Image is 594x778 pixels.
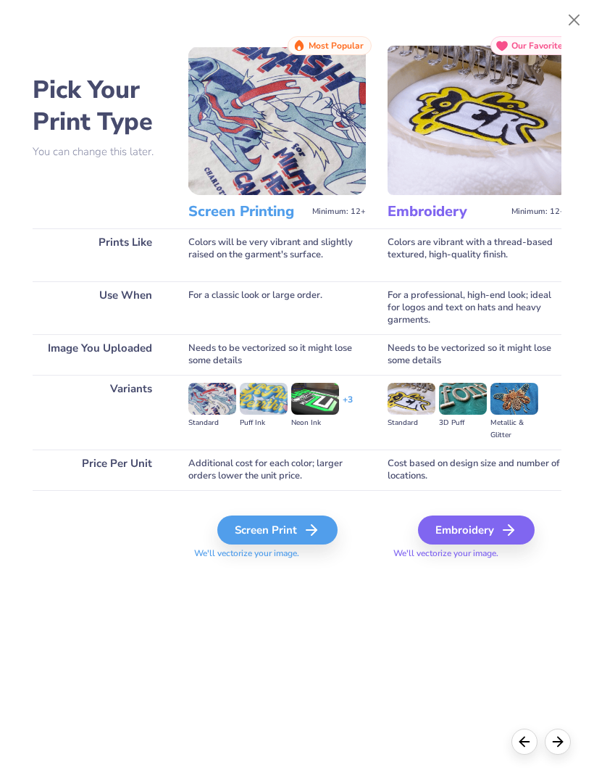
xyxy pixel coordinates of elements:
[188,417,236,429] div: Standard
[33,334,167,375] div: Image You Uploaded
[217,516,338,545] div: Screen Print
[439,417,487,429] div: 3D Puff
[188,46,366,195] img: Screen Printing
[343,394,353,418] div: + 3
[33,450,167,490] div: Price Per Unit
[33,228,167,281] div: Prints Like
[188,547,366,560] span: We'll vectorize your image.
[188,383,236,415] img: Standard
[511,207,565,217] span: Minimum: 12+
[240,417,288,429] div: Puff Ink
[188,450,366,490] div: Additional cost for each color; larger orders lower the unit price.
[561,7,588,34] button: Close
[388,450,565,490] div: Cost based on design size and number of locations.
[291,417,339,429] div: Neon Ink
[388,202,506,221] h3: Embroidery
[388,46,565,195] img: Embroidery
[33,281,167,334] div: Use When
[33,74,167,138] h2: Pick Your Print Type
[388,281,565,334] div: For a professional, high-end look; ideal for logos and text on hats and heavy garments.
[418,516,535,545] div: Embroidery
[388,228,565,281] div: Colors are vibrant with a thread-based textured, high-quality finish.
[309,41,364,51] span: Most Popular
[490,383,538,415] img: Metallic & Glitter
[188,334,366,375] div: Needs to be vectorized so it might lose some details
[439,383,487,415] img: 3D Puff
[388,383,435,415] img: Standard
[312,207,366,217] span: Minimum: 12+
[188,228,366,281] div: Colors will be very vibrant and slightly raised on the garment's surface.
[240,383,288,415] img: Puff Ink
[188,202,306,221] h3: Screen Printing
[388,417,435,429] div: Standard
[33,375,167,450] div: Variants
[388,334,565,375] div: Needs to be vectorized so it might lose some details
[33,146,167,158] p: You can change this later.
[511,41,563,51] span: Our Favorite
[291,383,339,415] img: Neon Ink
[188,281,366,334] div: For a classic look or large order.
[490,417,538,442] div: Metallic & Glitter
[388,547,565,560] span: We'll vectorize your image.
